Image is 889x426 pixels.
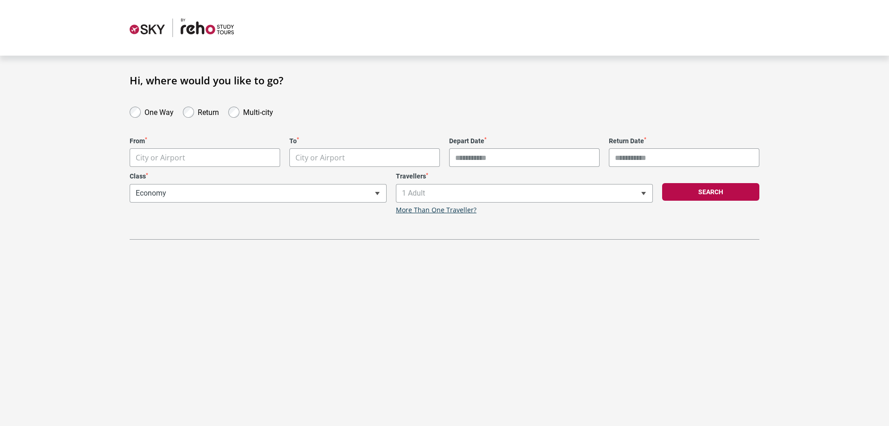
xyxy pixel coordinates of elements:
[130,184,386,202] span: Economy
[396,184,652,202] span: 1 Adult
[130,172,387,180] label: Class
[396,172,653,180] label: Travellers
[130,149,280,167] span: City or Airport
[396,206,476,214] a: More Than One Traveller?
[290,149,439,167] span: City or Airport
[198,106,219,117] label: Return
[130,184,387,203] span: Economy
[130,74,759,86] h1: Hi, where would you like to go?
[289,137,440,145] label: To
[130,148,280,167] span: City or Airport
[144,106,174,117] label: One Way
[662,183,759,201] button: Search
[136,153,185,163] span: City or Airport
[243,106,273,117] label: Multi-city
[449,137,600,145] label: Depart Date
[295,153,345,163] span: City or Airport
[130,137,280,145] label: From
[609,137,759,145] label: Return Date
[289,148,440,167] span: City or Airport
